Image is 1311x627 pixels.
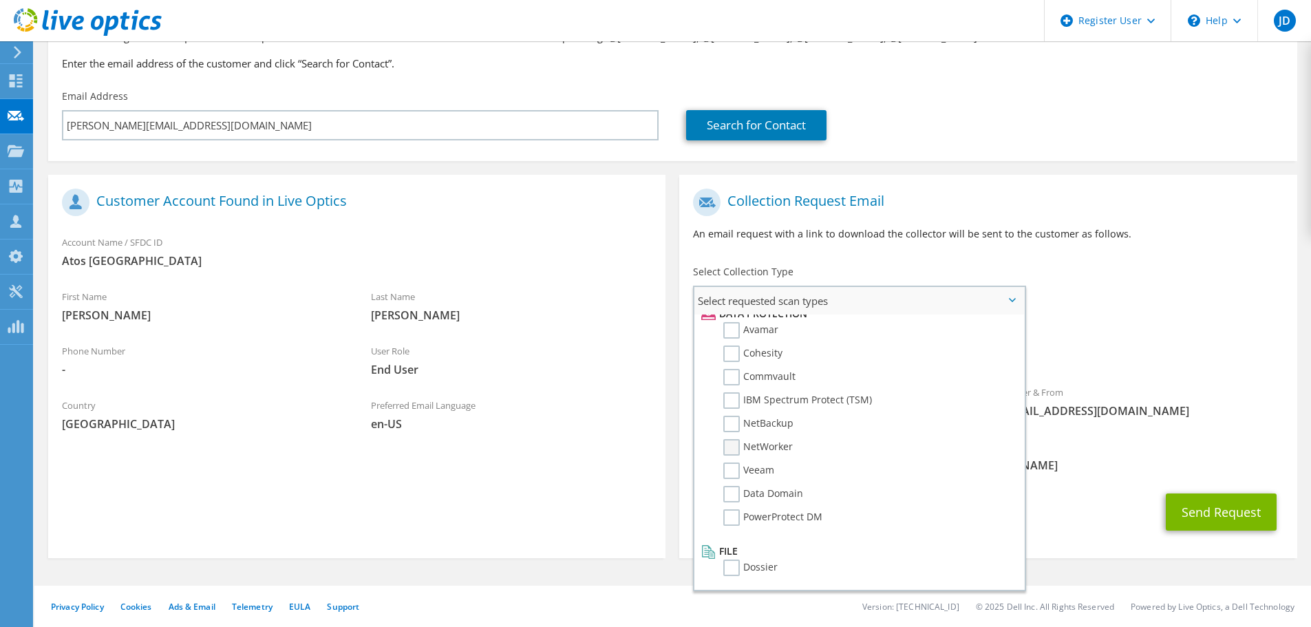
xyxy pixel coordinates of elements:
label: NetWorker [723,439,793,456]
a: Cookies [120,601,152,613]
div: First Name [48,282,357,330]
a: Ads & Email [169,601,215,613]
h1: Collection Request Email [693,189,1276,216]
svg: \n [1188,14,1200,27]
span: Select requested scan types [694,287,1024,315]
span: End User [371,362,652,377]
span: en-US [371,416,652,432]
a: EULA [289,601,310,613]
label: Email Address [62,89,128,103]
div: Preferred Email Language [357,391,666,438]
label: IBM Spectrum Protect (TSM) [723,392,872,409]
label: PowerProtect DM [723,509,822,526]
span: Atos [GEOGRAPHIC_DATA] [62,253,652,268]
div: Requested Collections [679,320,1297,371]
div: User Role [357,337,666,384]
span: [PERSON_NAME] [62,308,343,323]
span: [GEOGRAPHIC_DATA] [62,416,343,432]
li: Version: [TECHNICAL_ID] [862,601,959,613]
h3: Enter the email address of the customer and click “Search for Contact”. [62,56,1283,71]
span: JD [1274,10,1296,32]
label: Veeam [723,463,774,479]
div: Sender & From [988,378,1297,425]
label: Data Domain [723,486,803,502]
div: Account Name / SFDC ID [48,228,665,275]
p: An email request with a link to download the collector will be sent to the customer as follows. [693,226,1283,242]
li: © 2025 Dell Inc. All Rights Reserved [976,601,1114,613]
div: Phone Number [48,337,357,384]
label: Dossier [723,560,778,576]
label: Select Collection Type [693,265,793,279]
label: Cohesity [723,346,782,362]
a: Search for Contact [686,110,827,140]
h1: Customer Account Found in Live Optics [62,189,645,216]
div: To [679,378,988,425]
span: [PERSON_NAME] [371,308,652,323]
div: Country [48,391,357,438]
div: CC & Reply To [679,432,1297,480]
a: Privacy Policy [51,601,104,613]
li: File [698,543,1017,560]
a: Support [327,601,359,613]
div: Last Name [357,282,666,330]
label: Avamar [723,322,778,339]
span: [EMAIL_ADDRESS][DOMAIN_NAME] [1002,403,1283,418]
button: Send Request [1166,493,1277,531]
li: Powered by Live Optics, a Dell Technology [1131,601,1294,613]
label: Commvault [723,369,796,385]
a: Telemetry [232,601,273,613]
label: NetBackup [723,416,793,432]
span: - [62,362,343,377]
